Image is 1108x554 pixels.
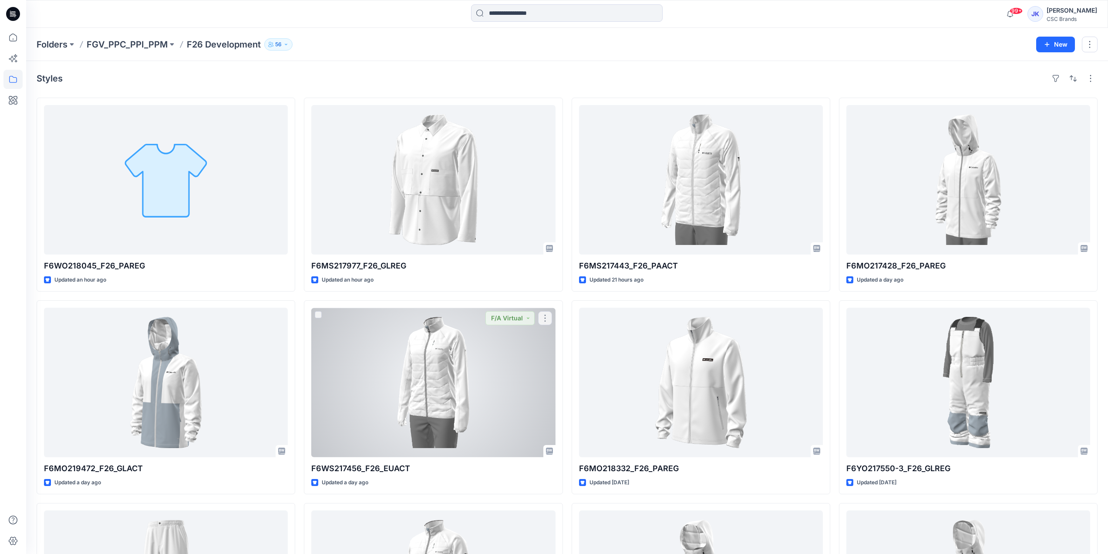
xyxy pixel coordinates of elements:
[187,38,261,51] p: F26 Development
[44,462,288,475] p: F6MO219472_F26_GLACT
[87,38,168,51] a: FGV_PPC_PPI_PPM
[54,275,106,285] p: Updated an hour ago
[37,38,67,51] a: Folders
[322,478,368,487] p: Updated a day ago
[846,462,1090,475] p: F6YO217550-3_F26_GLREG
[589,275,643,285] p: Updated 21 hours ago
[846,105,1090,255] a: F6MO217428_F26_PAREG
[311,308,555,457] a: F6WS217456_F26_EUACT
[579,105,823,255] a: F6MS217443_F26_PAACT
[44,260,288,272] p: F6WO218045_F26_PAREG
[1010,7,1023,14] span: 99+
[44,308,288,457] a: F6MO219472_F26_GLACT
[322,275,374,285] p: Updated an hour ago
[54,478,101,487] p: Updated a day ago
[579,260,823,272] p: F6MS217443_F26_PAACT
[264,38,293,51] button: 56
[857,275,903,285] p: Updated a day ago
[1036,37,1075,52] button: New
[846,308,1090,457] a: F6YO217550-3_F26_GLREG
[44,105,288,255] a: F6WO218045_F26_PAREG
[1047,16,1097,22] div: CSC Brands
[846,260,1090,272] p: F6MO217428_F26_PAREG
[579,308,823,457] a: F6MO218332_F26_PAREG
[311,105,555,255] a: F6MS217977_F26_GLREG
[1047,5,1097,16] div: [PERSON_NAME]
[857,478,896,487] p: Updated [DATE]
[311,462,555,475] p: F6WS217456_F26_EUACT
[1027,6,1043,22] div: JK
[275,40,282,49] p: 56
[579,462,823,475] p: F6MO218332_F26_PAREG
[311,260,555,272] p: F6MS217977_F26_GLREG
[37,73,63,84] h4: Styles
[589,478,629,487] p: Updated [DATE]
